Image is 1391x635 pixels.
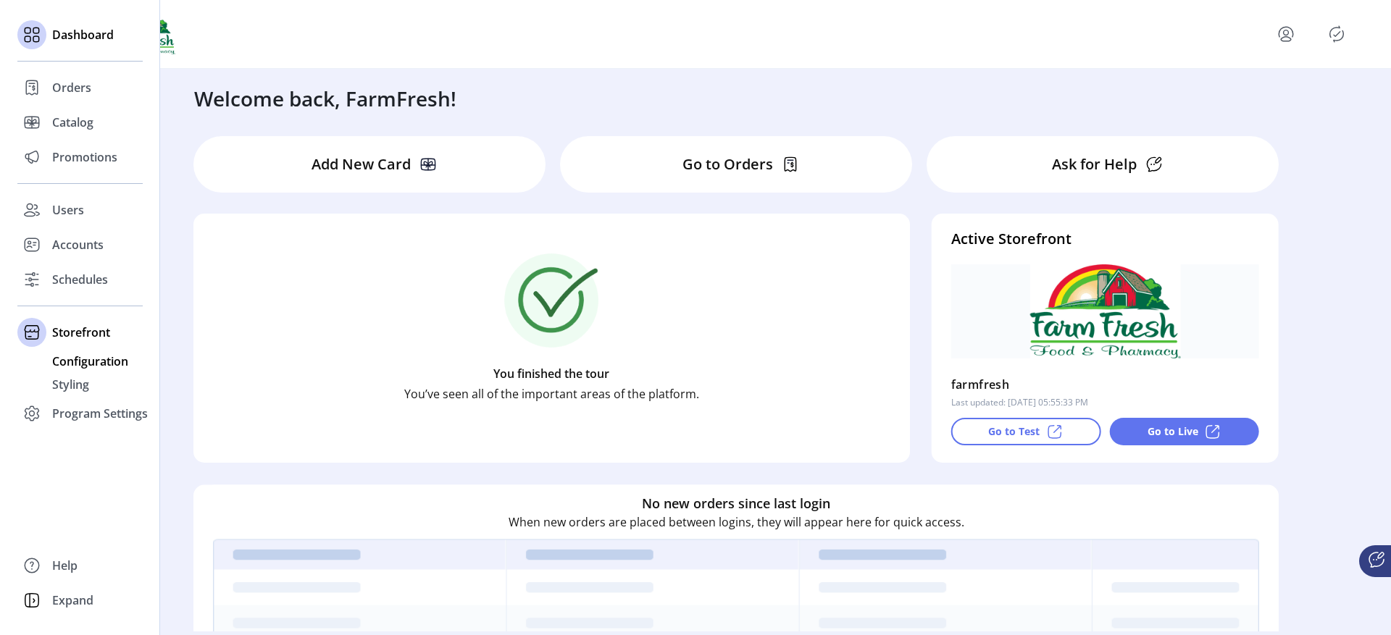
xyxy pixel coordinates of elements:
[52,324,110,341] span: Storefront
[52,353,128,370] span: Configuration
[52,271,108,288] span: Schedules
[52,201,84,219] span: Users
[52,114,93,131] span: Catalog
[52,148,117,166] span: Promotions
[312,154,411,175] p: Add New Card
[951,373,1010,396] p: farmfresh
[642,493,830,513] h6: No new orders since last login
[1325,22,1348,46] button: Publisher Panel
[988,424,1040,439] p: Go to Test
[493,365,609,382] p: You finished the tour
[951,228,1259,250] h4: Active Storefront
[52,376,89,393] span: Styling
[52,236,104,253] span: Accounts
[1274,22,1298,46] button: menu
[52,557,78,574] span: Help
[1052,154,1137,175] p: Ask for Help
[951,396,1088,409] p: Last updated: [DATE] 05:55:33 PM
[1148,424,1198,439] p: Go to Live
[682,154,773,175] p: Go to Orders
[52,405,148,422] span: Program Settings
[52,79,91,96] span: Orders
[404,385,699,403] p: You’ve seen all of the important areas of the platform.
[194,83,456,114] h3: Welcome back, FarmFresh!
[509,513,964,530] p: When new orders are placed between logins, they will appear here for quick access.
[52,592,93,609] span: Expand
[52,26,114,43] span: Dashboard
